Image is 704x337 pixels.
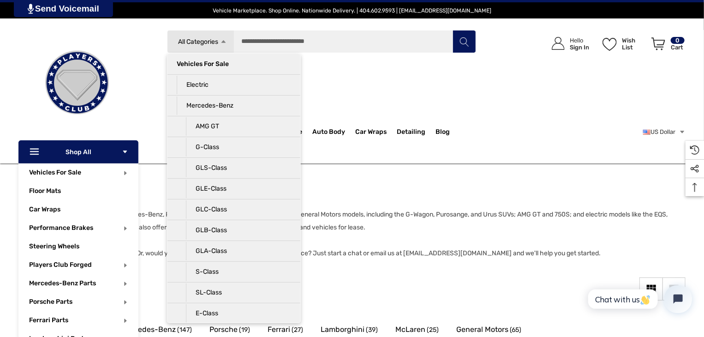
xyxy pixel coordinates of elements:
[239,324,250,336] span: (19)
[186,180,291,198] p: GLE-Class
[29,224,93,232] a: Performance Brakes
[453,30,476,53] button: Search
[651,37,665,50] svg: Review Your Cart
[292,324,303,336] span: (27)
[29,279,96,287] a: Mercedes-Benz Parts
[186,304,291,323] p: E-Class
[186,283,291,302] p: SL-Class
[179,38,219,46] span: All Categories
[29,182,138,200] a: Floor Mats
[647,28,686,64] a: Cart with 0 items
[29,279,96,289] span: Mercedes-Benz Parts
[312,128,345,138] span: Auto Body
[167,30,234,53] a: All Categories Icon Arrow Down Icon Arrow Up
[177,76,291,94] p: Electric
[570,44,589,51] p: Sign In
[598,28,647,60] a: Wish List Wish List
[18,186,676,203] h1: Vehicles For Sale
[29,224,93,234] span: Performance Brakes
[397,128,425,138] span: Detailing
[186,138,291,156] p: G-Class
[220,38,227,45] svg: Icon Arrow Up
[29,298,72,308] span: Porsche Parts
[29,261,92,269] a: Players Club Forged
[29,316,68,326] span: Ferrari Parts
[686,183,704,192] svg: Top
[690,164,699,174] svg: Social Media
[643,123,686,141] a: USD
[186,242,291,260] p: GLA-Class
[177,96,291,115] p: Mercedes-Benz
[186,263,291,281] p: S-Class
[671,44,685,51] p: Cart
[690,145,699,155] svg: Recently Viewed
[29,261,92,271] span: Players Club Forged
[31,36,123,129] img: Players Club | Cars For Sale
[312,123,355,141] a: Auto Body
[29,200,138,219] a: Car Wraps
[29,298,72,306] a: Porsche Parts
[18,140,138,163] p: Shop All
[186,159,291,177] p: GLS-Class
[355,128,387,138] span: Car Wraps
[578,277,700,321] iframe: Tidio Chat
[622,37,646,51] p: Wish List
[213,7,491,14] span: Vehicle Marketplace. Shop Online. Nationwide Delivery. | 404.602.9593 | [EMAIL_ADDRESS][DOMAIN_NAME]
[186,200,291,219] p: GLC-Class
[671,37,685,44] p: 0
[121,324,176,336] span: Mercedes-Benz
[29,168,81,176] a: Vehicles For Sale
[29,242,79,253] span: Steering Wheels
[18,208,676,260] p: Shop from the most popular new Mercedes-Benz, Porsche, Ferrari, Lamborghini, McLaren, and General...
[427,324,439,336] span: (25)
[29,187,61,197] span: Floor Mats
[186,221,291,240] p: GLB-Class
[552,37,565,50] svg: Icon User Account
[29,205,60,216] span: Car Wraps
[366,324,378,336] span: (39)
[29,237,138,256] a: Steering Wheels
[122,149,128,155] svg: Icon Arrow Down
[177,55,291,73] p: Vehicles For Sale
[603,38,617,51] svg: Wish List
[177,324,192,336] span: (147)
[397,123,436,141] a: Detailing
[268,324,290,336] span: Ferrari
[321,324,364,336] span: Lamborghini
[570,37,589,44] p: Hello
[29,168,81,179] span: Vehicles For Sale
[209,324,238,336] span: Porsche
[186,117,291,136] p: AMG GT
[29,316,68,324] a: Ferrari Parts
[436,128,450,138] a: Blog
[355,123,397,141] a: Car Wraps
[510,324,521,336] span: (65)
[395,324,425,336] span: McLaren
[29,147,42,157] svg: Icon Line
[541,28,594,60] a: Sign in
[18,169,686,185] nav: Breadcrumb
[456,324,508,336] span: General Motors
